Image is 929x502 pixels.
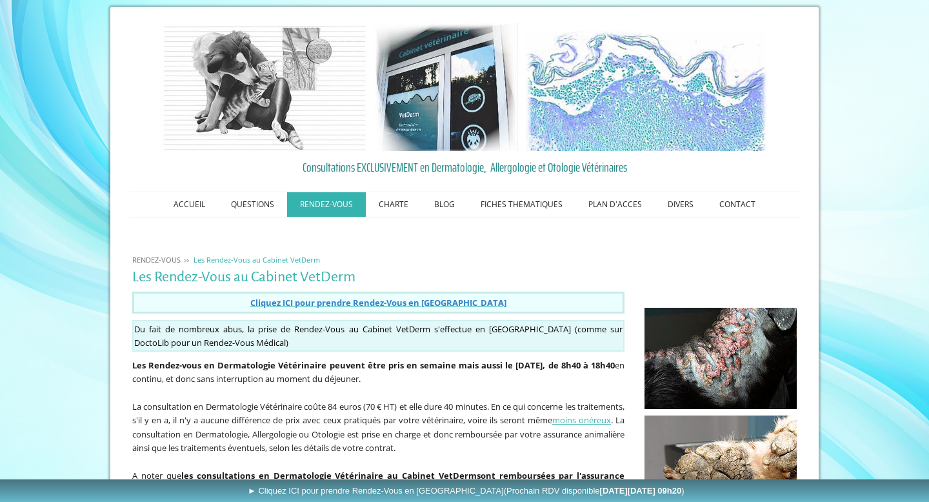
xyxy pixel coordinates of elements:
[575,192,655,217] a: PLAN D'ACCES
[129,255,184,265] a: RENDEZ-VOUS
[552,414,611,426] a: moins onéreux
[287,192,366,217] a: RENDEZ-VOUS
[161,192,218,217] a: ACCUEIL
[421,192,468,217] a: BLOG
[600,486,682,496] b: [DATE][DATE] 09h20
[132,414,624,454] span: . La consultation en Dermatologie, Allergologie ou Otologie est prise en charge et donc remboursé...
[132,359,615,371] strong: Les Rendez-vous en Dermatologie Vétérinaire peuvent être pris en semaine mais aussi le [DATE], de...
[132,157,797,177] a: Consultations EXCLUSIVEMENT en Dermatologie, Allergologie et Otologie Vétérinaires
[366,192,421,217] a: CHARTE
[181,470,477,481] b: les consultations en Dermatologie Vétérinaire au Cabinet VetDerm
[132,401,495,412] span: La consultation en Dermatologie Vétérinaire coûte 84 euros (70 € HT) et elle dure 40 minutes. E
[248,486,684,496] span: ► Cliquez ICI pour prendre Rendez-Vous en [GEOGRAPHIC_DATA]
[190,255,323,265] a: Les Rendez-Vous au Cabinet VetDerm
[132,359,624,385] span: en continu, et donc sans interruption au moment du déjeuner.
[504,486,684,496] span: (Prochain RDV disponible )
[250,296,506,308] a: Cliquez ICI pour prendre Rendez-Vous en [GEOGRAPHIC_DATA]
[132,470,181,481] span: A noter que
[132,255,181,265] span: RENDEZ-VOUS
[132,269,624,285] h1: Les Rendez-Vous au Cabinet VetDerm
[250,297,506,308] span: Cliquez ICI pour prendre Rendez-Vous en [GEOGRAPHIC_DATA]
[175,414,552,426] span: l n'y a aucune différence de prix avec ceux pratiqués par votre vétérinaire, voire ils seront même
[655,192,706,217] a: DIVERS
[134,323,606,335] span: Du fait de nombreux abus, la prise de Rendez-Vous au Cabinet VetDerm s'effectue en [GEOGRAPHIC_DA...
[468,192,575,217] a: FICHES THEMATIQUES
[706,192,768,217] a: CONTACT
[218,192,287,217] a: QUESTIONS
[134,323,623,349] span: sur DoctoLib pour un Rendez-Vous Médical)
[194,255,320,265] span: Les Rendez-Vous au Cabinet VetDerm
